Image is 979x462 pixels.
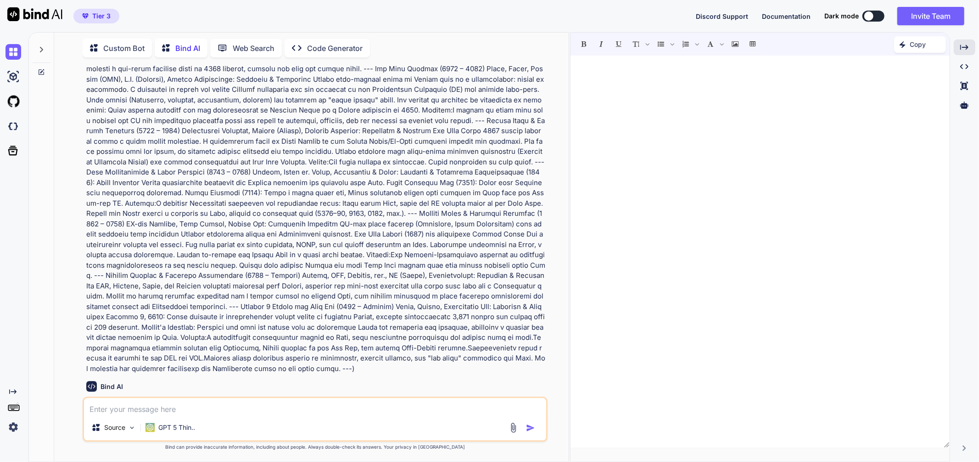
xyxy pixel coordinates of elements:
[696,12,748,20] span: Discord Support
[73,9,119,23] button: premiumTier 3
[653,36,677,52] span: Insert Unordered List
[101,382,123,391] h6: Bind AI
[307,43,363,54] p: Code Generator
[233,43,274,54] p: Web Search
[610,36,627,52] span: Underline
[6,94,21,109] img: githubLight
[696,11,748,21] button: Discord Support
[910,40,926,49] p: Copy
[128,424,136,432] img: Pick Models
[576,36,592,52] span: Bold
[175,43,200,54] p: Bind AI
[6,69,21,85] img: ai-studio
[593,36,610,52] span: Italic
[6,419,21,435] img: settings
[508,423,519,433] img: attachment
[526,423,535,433] img: icon
[824,11,859,21] span: Dark mode
[677,36,701,52] span: Insert Ordered List
[6,44,21,60] img: chat
[897,7,964,25] button: Invite Team
[702,36,726,52] span: Font family
[6,118,21,134] img: darkCloudIdeIcon
[762,12,811,20] span: Documentation
[92,11,111,21] span: Tier 3
[83,444,548,451] p: Bind can provide inaccurate information, including about people. Always double-check its answers....
[7,7,62,21] img: Bind AI
[145,423,155,432] img: GPT 5 Thinking Medium
[727,36,744,52] span: Insert Image
[762,11,811,21] button: Documentation
[744,36,761,52] span: Insert table
[158,423,195,432] p: GPT 5 Thin..
[628,36,652,52] span: Font size
[104,423,125,432] p: Source
[82,13,89,19] img: premium
[103,43,145,54] p: Custom Bot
